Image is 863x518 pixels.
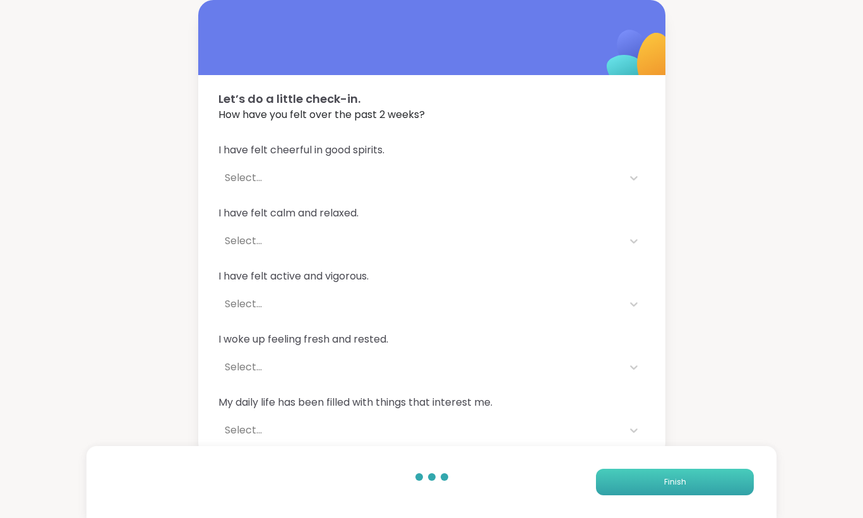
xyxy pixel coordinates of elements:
div: Select... [225,297,616,312]
div: Select... [225,360,616,375]
span: I have felt active and vigorous. [218,269,645,284]
span: I woke up feeling fresh and rested. [218,332,645,347]
span: My daily life has been filled with things that interest me. [218,395,645,410]
div: Select... [225,423,616,438]
span: I have felt calm and relaxed. [218,206,645,221]
span: I have felt cheerful in good spirits. [218,143,645,158]
span: Finish [664,476,686,488]
div: Select... [225,233,616,249]
div: Select... [225,170,616,185]
span: How have you felt over the past 2 weeks? [218,107,645,122]
button: Finish [596,469,754,495]
span: Let’s do a little check-in. [218,90,645,107]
